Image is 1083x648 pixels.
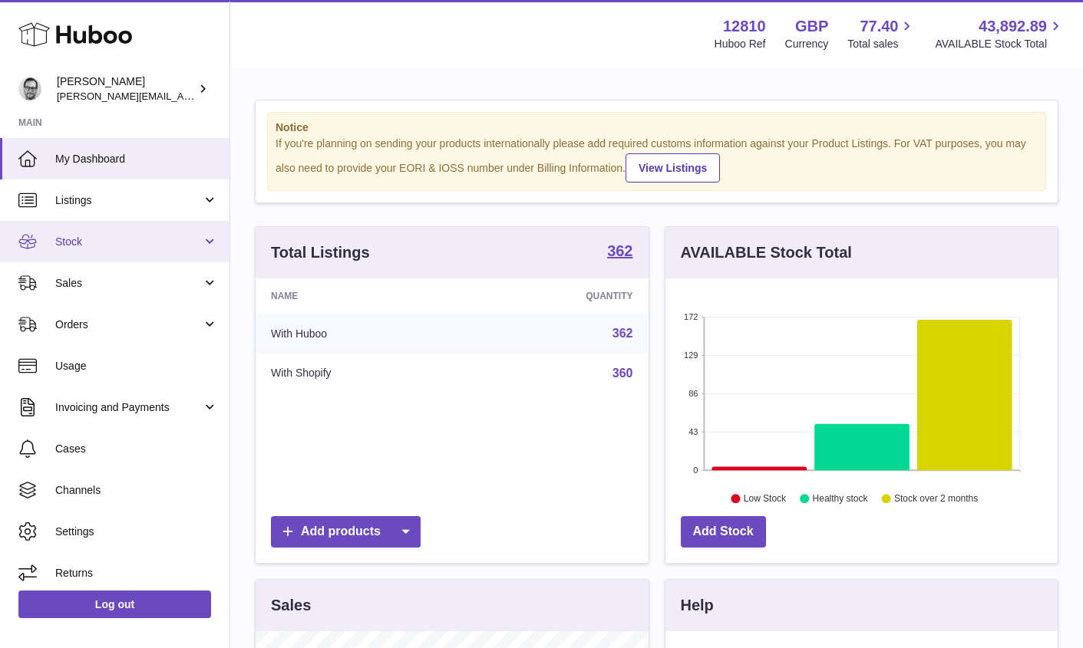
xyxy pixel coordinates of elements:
text: 86 [688,389,698,398]
span: Listings [55,193,202,208]
span: [PERSON_NAME][EMAIL_ADDRESS][DOMAIN_NAME] [57,90,308,102]
span: Returns [55,566,218,581]
text: 172 [684,312,698,321]
img: tab_keywords_by_traffic_grey.svg [153,89,165,101]
td: With Huboo [256,314,467,354]
span: Orders [55,317,202,332]
span: Sales [55,276,202,291]
span: Invoicing and Payments [55,400,202,415]
img: tab_domain_overview_orange.svg [41,89,54,101]
a: 77.40 Total sales [847,16,916,51]
div: Domain Overview [58,90,137,100]
span: Cases [55,442,218,456]
text: 0 [693,465,698,475]
span: My Dashboard [55,152,218,166]
text: Stock over 2 months [894,493,978,504]
div: [PERSON_NAME] [57,74,195,104]
a: Log out [18,590,211,618]
div: Keywords by Traffic [170,90,259,100]
text: 43 [688,427,698,436]
span: Total sales [847,37,916,51]
h3: Sales [271,595,311,616]
text: Low Stock [743,493,786,504]
a: 362 [607,243,632,262]
div: If you're planning on sending your products internationally please add required customs informati... [276,137,1038,183]
span: Stock [55,235,202,249]
strong: GBP [795,16,828,37]
a: 360 [612,367,633,380]
span: 77.40 [860,16,898,37]
div: v 4.0.25 [43,25,75,37]
text: Healthy stock [812,493,868,504]
a: Add Stock [681,516,766,548]
span: Channels [55,483,218,498]
a: 43,892.89 AVAILABLE Stock Total [935,16,1065,51]
span: Settings [55,525,218,539]
h3: Help [681,595,714,616]
th: Quantity [467,278,649,314]
text: 129 [684,350,698,360]
img: alex@digidistiller.com [18,77,41,100]
span: Usage [55,359,218,373]
h3: AVAILABLE Stock Total [681,242,852,263]
span: AVAILABLE Stock Total [935,37,1065,51]
a: 362 [612,327,633,340]
h3: Total Listings [271,242,370,263]
a: View Listings [626,153,720,183]
span: 43,892.89 [979,16,1047,37]
a: Add products [271,516,421,548]
div: Domain: [DOMAIN_NAME] [40,40,169,52]
td: With Shopify [256,354,467,393]
img: website_grey.svg [25,40,37,52]
img: logo_orange.svg [25,25,37,37]
strong: Notice [276,120,1038,135]
strong: 362 [607,243,632,258]
strong: 12810 [723,16,766,37]
div: Currency [785,37,829,51]
th: Name [256,278,467,314]
div: Huboo Ref [715,37,766,51]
